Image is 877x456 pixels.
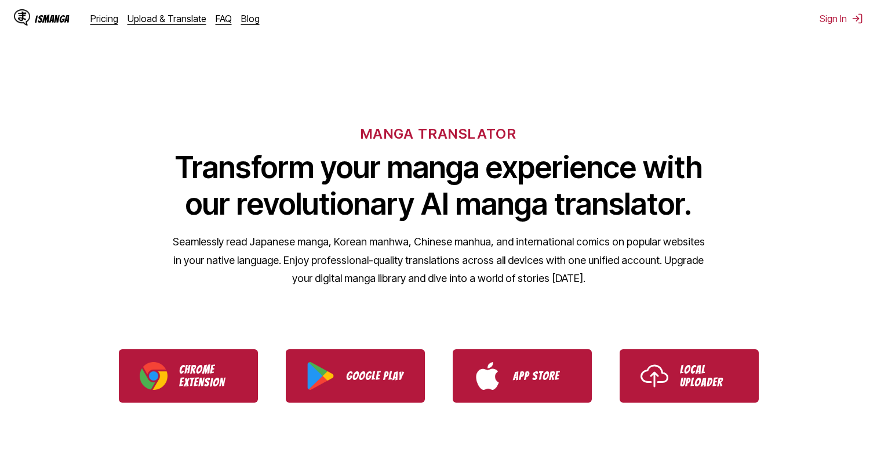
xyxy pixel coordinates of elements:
[90,13,118,24] a: Pricing
[140,362,168,390] img: Chrome logo
[851,13,863,24] img: Sign out
[620,349,759,403] a: Use IsManga Local Uploader
[680,363,738,389] p: Local Uploader
[241,13,260,24] a: Blog
[216,13,232,24] a: FAQ
[172,149,705,222] h1: Transform your manga experience with our revolutionary AI manga translator.
[172,233,705,288] p: Seamlessly read Japanese manga, Korean manhwa, Chinese manhua, and international comics on popula...
[35,13,70,24] div: IsManga
[474,362,501,390] img: App Store logo
[14,9,30,26] img: IsManga Logo
[119,349,258,403] a: Download IsManga Chrome Extension
[346,370,404,382] p: Google Play
[14,9,90,28] a: IsManga LogoIsManga
[361,125,516,142] h6: MANGA TRANSLATOR
[453,349,592,403] a: Download IsManga from App Store
[513,370,571,382] p: App Store
[179,363,237,389] p: Chrome Extension
[820,13,863,24] button: Sign In
[128,13,206,24] a: Upload & Translate
[307,362,334,390] img: Google Play logo
[641,362,668,390] img: Upload icon
[286,349,425,403] a: Download IsManga from Google Play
